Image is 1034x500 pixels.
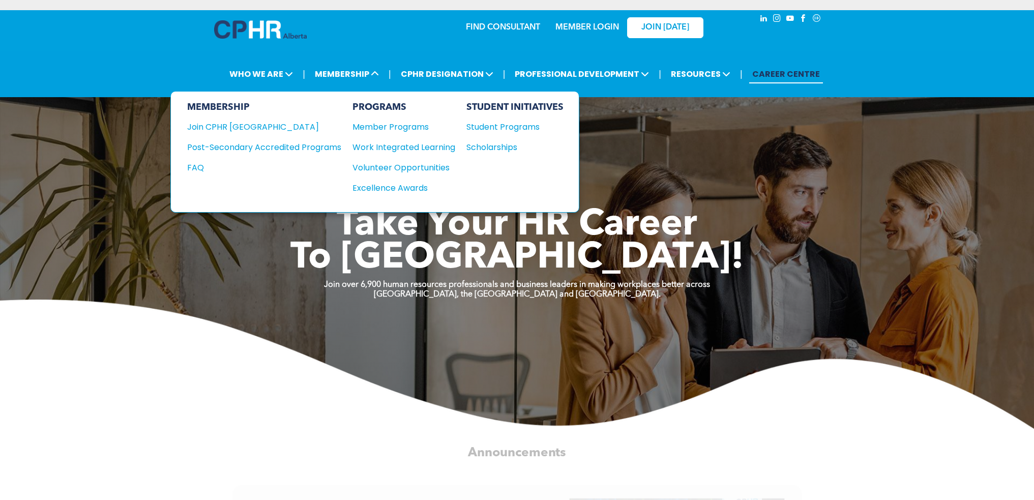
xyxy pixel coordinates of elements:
li: | [303,64,305,84]
li: | [503,64,506,84]
div: Work Integrated Learning [352,141,445,154]
img: A blue and white logo for cp alberta [214,20,307,39]
div: Volunteer Opportunities [352,161,445,174]
span: Announcements [468,447,566,459]
a: Social network [811,13,822,26]
span: CPHR DESIGNATION [398,65,496,83]
a: Excellence Awards [352,182,455,194]
span: WHO WE ARE [226,65,296,83]
strong: [GEOGRAPHIC_DATA], the [GEOGRAPHIC_DATA] and [GEOGRAPHIC_DATA]. [374,290,661,299]
span: PROFESSIONAL DEVELOPMENT [512,65,652,83]
div: STUDENT INITIATIVES [466,102,564,113]
span: JOIN [DATE] [641,23,689,33]
span: Take Your HR Career [337,207,697,244]
a: Join CPHR [GEOGRAPHIC_DATA] [187,121,341,133]
a: FAQ [187,161,341,174]
span: MEMBERSHIP [312,65,382,83]
a: facebook [798,13,809,26]
strong: Join over 6,900 human resources professionals and business leaders in making workplaces better ac... [324,281,710,289]
a: JOIN [DATE] [627,17,703,38]
a: Student Programs [466,121,564,133]
a: Work Integrated Learning [352,141,455,154]
li: | [659,64,661,84]
div: Post-Secondary Accredited Programs [187,141,326,154]
a: FIND CONSULTANT [466,23,540,32]
div: Excellence Awards [352,182,445,194]
a: linkedin [758,13,770,26]
div: Member Programs [352,121,445,133]
a: Member Programs [352,121,455,133]
a: Scholarships [466,141,564,154]
span: RESOURCES [668,65,733,83]
a: CAREER CENTRE [749,65,823,83]
a: MEMBER LOGIN [555,23,619,32]
a: youtube [785,13,796,26]
a: instagram [772,13,783,26]
div: PROGRAMS [352,102,455,113]
a: Post-Secondary Accredited Programs [187,141,341,154]
div: MEMBERSHIP [187,102,341,113]
a: Volunteer Opportunities [352,161,455,174]
div: Scholarships [466,141,554,154]
li: | [389,64,391,84]
li: | [740,64,743,84]
div: FAQ [187,161,326,174]
div: Student Programs [466,121,554,133]
span: To [GEOGRAPHIC_DATA]! [290,240,744,277]
div: Join CPHR [GEOGRAPHIC_DATA] [187,121,326,133]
